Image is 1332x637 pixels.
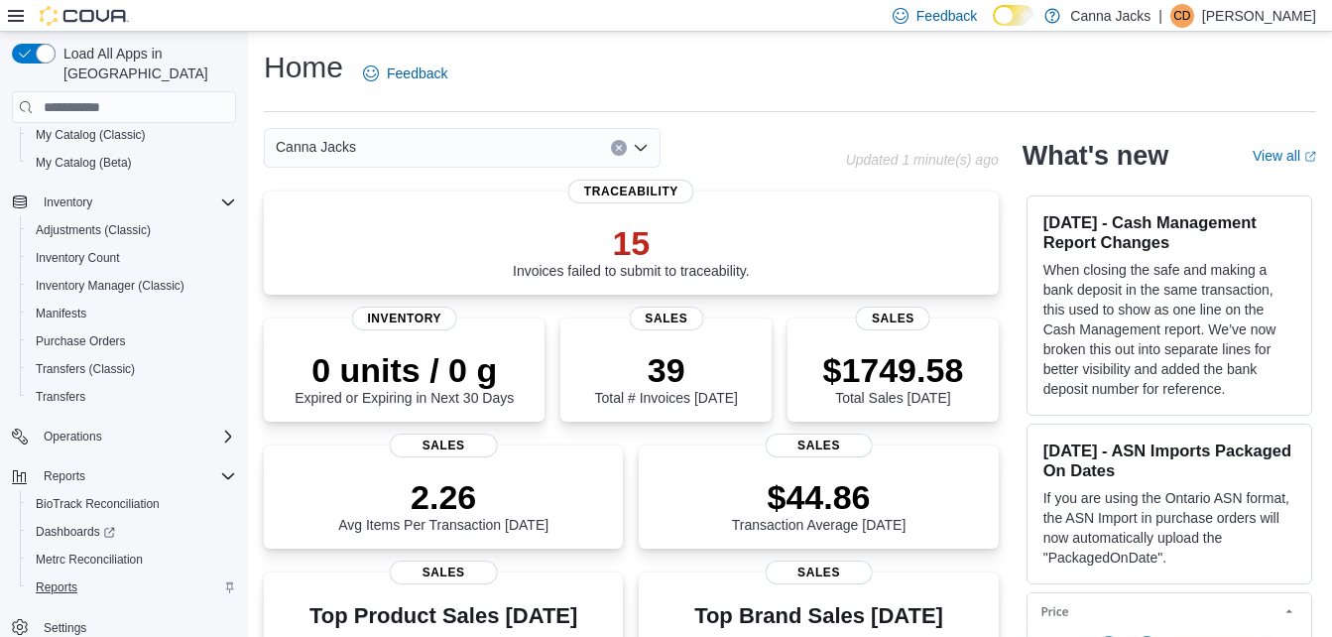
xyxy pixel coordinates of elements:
[1173,4,1190,28] span: CD
[36,191,236,214] span: Inventory
[1253,148,1316,164] a: View allExternal link
[856,307,930,330] span: Sales
[568,180,694,203] span: Traceability
[44,468,85,484] span: Reports
[765,561,873,584] span: Sales
[732,477,907,517] p: $44.86
[36,552,143,568] span: Metrc Reconciliation
[916,6,977,26] span: Feedback
[822,350,963,406] div: Total Sales [DATE]
[28,302,94,325] a: Manifests
[36,191,100,214] button: Inventory
[36,155,132,171] span: My Catalog (Beta)
[20,244,244,272] button: Inventory Count
[1070,4,1150,28] p: Canna Jacks
[694,604,943,628] h3: Top Brand Sales [DATE]
[390,434,498,457] span: Sales
[276,135,356,159] span: Canna Jacks
[28,123,154,147] a: My Catalog (Classic)
[390,561,498,584] span: Sales
[28,218,236,242] span: Adjustments (Classic)
[20,149,244,177] button: My Catalog (Beta)
[40,6,129,26] img: Cova
[28,575,85,599] a: Reports
[20,518,244,546] a: Dashboards
[28,151,236,175] span: My Catalog (Beta)
[822,350,963,390] p: $1749.58
[993,26,994,27] span: Dark Mode
[20,300,244,327] button: Manifests
[20,383,244,411] button: Transfers
[28,548,151,572] a: Metrc Reconciliation
[4,189,244,216] button: Inventory
[28,492,168,516] a: BioTrack Reconciliation
[36,306,86,321] span: Manifests
[28,520,123,544] a: Dashboards
[36,222,151,238] span: Adjustments (Classic)
[36,425,236,448] span: Operations
[513,223,750,279] div: Invoices failed to submit to traceability.
[993,5,1034,26] input: Dark Mode
[20,327,244,355] button: Purchase Orders
[36,524,115,540] span: Dashboards
[1043,488,1295,568] p: If you are using the Ontario ASN format, the ASN Import in purchase orders will now automatically...
[28,274,236,298] span: Inventory Manager (Classic)
[36,464,93,488] button: Reports
[1043,441,1295,480] h3: [DATE] - ASN Imports Packaged On Dates
[36,464,236,488] span: Reports
[36,278,184,294] span: Inventory Manager (Classic)
[44,194,92,210] span: Inventory
[28,274,192,298] a: Inventory Manager (Classic)
[765,434,873,457] span: Sales
[20,573,244,601] button: Reports
[732,477,907,533] div: Transaction Average [DATE]
[351,307,457,330] span: Inventory
[28,123,236,147] span: My Catalog (Classic)
[44,620,86,636] span: Settings
[629,307,703,330] span: Sales
[28,329,134,353] a: Purchase Orders
[264,48,343,87] h1: Home
[28,246,236,270] span: Inventory Count
[20,216,244,244] button: Adjustments (Classic)
[4,423,244,450] button: Operations
[611,140,627,156] button: Clear input
[1158,4,1162,28] p: |
[1043,260,1295,399] p: When closing the safe and making a bank deposit in the same transaction, this used to show as one...
[28,151,140,175] a: My Catalog (Beta)
[20,355,244,383] button: Transfers (Classic)
[338,477,548,517] p: 2.26
[56,44,236,83] span: Load All Apps in [GEOGRAPHIC_DATA]
[36,389,85,405] span: Transfers
[1170,4,1194,28] div: Christal Duffield
[28,329,236,353] span: Purchase Orders
[295,350,514,406] div: Expired or Expiring in Next 30 Days
[28,548,236,572] span: Metrc Reconciliation
[595,350,738,390] p: 39
[28,357,236,381] span: Transfers (Classic)
[44,429,102,445] span: Operations
[20,546,244,573] button: Metrc Reconciliation
[355,54,455,93] a: Feedback
[28,357,143,381] a: Transfers (Classic)
[20,490,244,518] button: BioTrack Reconciliation
[28,385,236,409] span: Transfers
[28,520,236,544] span: Dashboards
[295,350,514,390] p: 0 units / 0 g
[633,140,649,156] button: Open list of options
[36,127,146,143] span: My Catalog (Classic)
[28,218,159,242] a: Adjustments (Classic)
[338,477,548,533] div: Avg Items Per Transaction [DATE]
[28,492,236,516] span: BioTrack Reconciliation
[595,350,738,406] div: Total # Invoices [DATE]
[36,425,110,448] button: Operations
[387,64,447,83] span: Feedback
[280,604,607,628] h3: Top Product Sales [DATE]
[36,496,160,512] span: BioTrack Reconciliation
[1043,212,1295,252] h3: [DATE] - Cash Management Report Changes
[1304,151,1316,163] svg: External link
[36,579,77,595] span: Reports
[36,333,126,349] span: Purchase Orders
[1202,4,1316,28] p: [PERSON_NAME]
[36,250,120,266] span: Inventory Count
